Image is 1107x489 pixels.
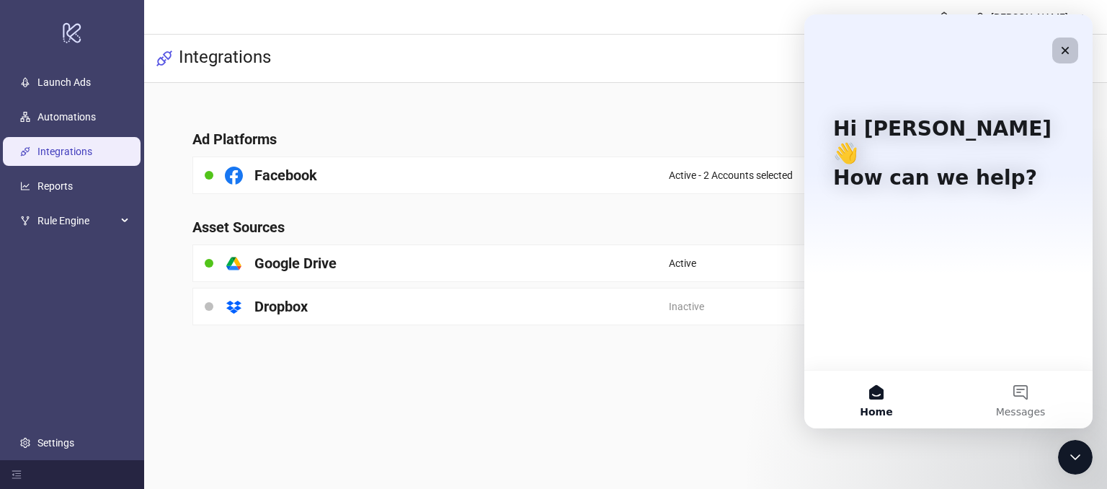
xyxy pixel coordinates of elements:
[192,129,1058,149] h4: Ad Platforms
[804,14,1093,428] iframe: Intercom live chat
[37,181,73,193] a: Reports
[254,165,317,185] h4: Facebook
[254,296,308,317] h4: Dropbox
[939,12,949,22] span: bell
[37,437,74,449] a: Settings
[37,207,117,236] span: Rule Engine
[669,299,704,314] span: Inactive
[37,112,96,123] a: Automations
[669,167,793,183] span: Active - 2 Accounts selected
[254,253,337,273] h4: Google Drive
[192,217,1058,237] h4: Asset Sources
[12,470,22,480] span: menu-fold
[156,50,173,67] span: api
[985,9,1074,25] div: [PERSON_NAME]
[669,255,696,271] span: Active
[179,46,271,71] h3: Integrations
[192,288,1058,325] a: DropboxInactiveright
[20,216,30,226] span: fork
[975,12,985,22] span: user
[192,244,1058,282] a: Google DriveActiveright
[1058,440,1093,475] iframe: Intercom live chat
[1074,12,1084,22] span: down
[37,77,91,89] a: Launch Ads
[37,146,92,158] a: Integrations
[192,157,1058,194] a: FacebookActive - 2 Accounts selectedright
